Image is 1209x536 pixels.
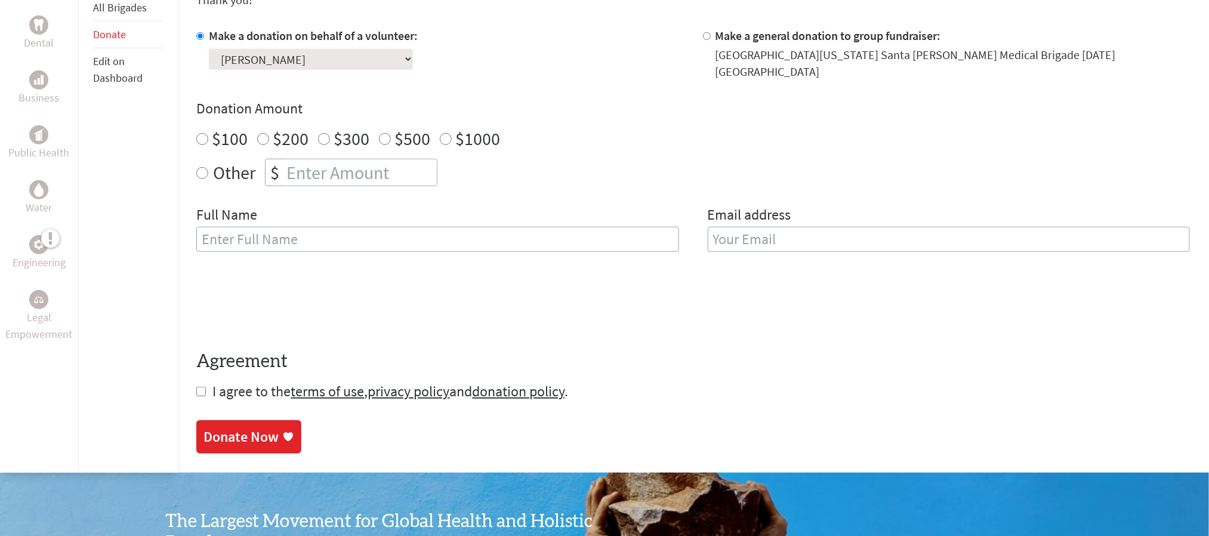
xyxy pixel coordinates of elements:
p: Dental [24,35,54,51]
label: $300 [334,127,369,150]
a: Donate [93,27,126,41]
label: Other [213,159,255,186]
a: Public HealthPublic Health [8,125,69,161]
p: Engineering [13,254,66,271]
img: Engineering [34,240,44,249]
h4: Donation Amount [196,99,1190,118]
label: $200 [273,127,309,150]
img: Dental [34,20,44,31]
li: Edit on Dashboard [93,48,163,91]
p: Legal Empowerment [2,309,76,343]
p: Business [18,90,59,106]
a: Donate Now [196,420,301,454]
span: I agree to the , and . [212,382,568,401]
a: Legal EmpowermentLegal Empowerment [2,290,76,343]
input: Enter Full Name [196,227,678,252]
div: Engineering [29,235,48,254]
div: Donate Now [203,427,279,446]
label: Email address [708,205,791,227]
a: privacy policy [368,382,449,401]
label: Make a general donation to group fundraiser: [715,28,941,43]
iframe: reCAPTCHA [196,281,378,327]
label: $1000 [455,127,500,150]
a: Edit on Dashboard [93,54,143,85]
a: terms of use [291,382,364,401]
p: Public Health [8,144,69,161]
a: EngineeringEngineering [13,235,66,271]
a: All Brigades [93,1,147,14]
label: Make a donation on behalf of a volunteer: [209,28,418,43]
div: [GEOGRAPHIC_DATA][US_STATE] Santa [PERSON_NAME] Medical Brigade [DATE] [GEOGRAPHIC_DATA] [715,47,1190,80]
img: Water [34,183,44,197]
h4: Agreement [196,351,1190,372]
a: DentalDental [24,16,54,51]
div: Water [29,180,48,199]
label: $100 [212,127,248,150]
div: Dental [29,16,48,35]
a: donation policy [472,382,565,401]
img: Public Health [34,129,44,141]
div: Business [29,70,48,90]
a: BusinessBusiness [18,70,59,106]
label: $500 [394,127,430,150]
input: Enter Amount [284,159,437,186]
img: Business [34,75,44,85]
img: Legal Empowerment [34,296,44,303]
div: $ [266,159,284,186]
p: Water [26,199,52,216]
a: WaterWater [26,180,52,216]
div: Legal Empowerment [29,290,48,309]
label: Full Name [196,205,257,227]
li: Donate [93,21,163,48]
div: Public Health [29,125,48,144]
input: Your Email [708,227,1190,252]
